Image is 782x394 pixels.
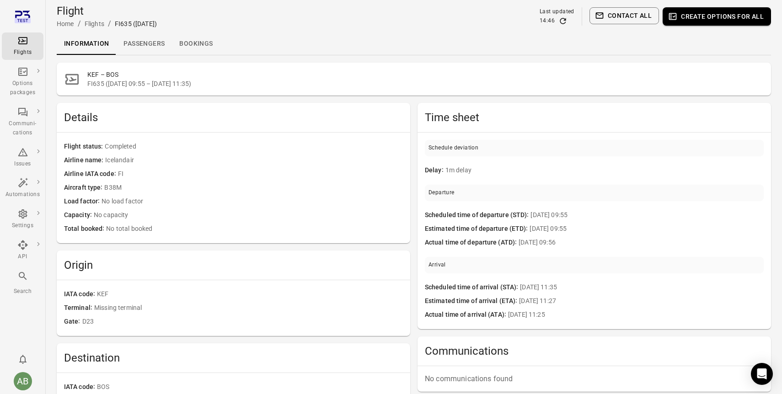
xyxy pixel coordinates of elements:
span: Airline name [64,155,105,165]
span: Scheduled time of departure (STD) [425,210,530,220]
button: Create options for all [663,7,771,26]
span: Aircraft type [64,183,104,193]
button: Refresh data [558,16,568,26]
span: Scheduled time of arrival (STA) [425,282,520,293]
span: FI635 ([DATE] 09:55 – [DATE] 11:35) [87,79,764,88]
span: [DATE] 11:35 [520,282,764,293]
button: Notifications [14,350,32,368]
a: Passengers [116,33,172,55]
h2: Destination [64,351,403,365]
span: No capacity [94,210,403,220]
h2: Details [64,110,403,125]
span: Actual time of departure (ATD) [425,238,519,248]
p: No communications found [425,373,764,384]
span: Total booked [64,224,106,234]
span: Completed [105,142,403,152]
span: Delay [425,165,445,176]
span: No load factor [102,197,403,207]
a: Flights [2,32,43,60]
nav: Breadcrumbs [57,18,157,29]
span: Airline IATA code [64,169,118,179]
div: Last updated [540,7,574,16]
h2: KEF – BOS [87,70,764,79]
div: Arrival [428,261,446,270]
div: Options packages [5,79,40,97]
span: Actual time of arrival (ATA) [425,310,508,320]
span: D23 [82,317,403,327]
a: Options packages [2,64,43,100]
span: [DATE] 09:56 [519,238,764,248]
button: Aslaug Bjarnadottir [10,368,36,394]
div: Flights [5,48,40,57]
div: Communi-cations [5,119,40,138]
div: 14:46 [540,16,555,26]
div: API [5,252,40,261]
div: Departure [428,188,455,197]
h2: Time sheet [425,110,764,125]
span: Estimated time of departure (ETD) [425,224,530,234]
button: Search [2,268,43,298]
a: Issues [2,144,43,171]
a: Bookings [172,33,220,55]
span: [DATE] 11:25 [508,310,764,320]
div: FI635 ([DATE]) [115,19,157,28]
li: / [108,18,111,29]
h2: Origin [64,258,403,272]
h2: Communications [425,344,764,358]
span: FI [118,169,403,179]
div: Automations [5,190,40,199]
span: Missing terminal [94,303,403,313]
span: Capacity [64,210,94,220]
span: 1m delay [445,165,764,176]
a: Flights [85,20,104,27]
a: Automations [2,175,43,202]
span: Load factor [64,197,102,207]
a: Communi-cations [2,104,43,140]
a: Information [57,33,116,55]
div: AB [14,372,32,390]
div: Open Intercom Messenger [751,363,773,385]
span: [DATE] 09:55 [530,224,764,234]
div: Local navigation [57,33,771,55]
span: [DATE] 09:55 [530,210,764,220]
span: IATA code [64,289,97,299]
span: Estimated time of arrival (ETA) [425,296,519,306]
span: B38M [104,183,403,193]
li: / [78,18,81,29]
a: Settings [2,206,43,233]
h1: Flight [57,4,157,18]
span: Gate [64,317,82,327]
div: Search [5,287,40,296]
span: IATA code [64,382,97,392]
span: Icelandair [105,155,403,165]
a: Home [57,20,74,27]
span: Flight status [64,142,105,152]
a: API [2,237,43,264]
span: Terminal [64,303,94,313]
button: Contact all [589,7,659,24]
span: BOS [97,382,403,392]
div: Issues [5,160,40,169]
span: [DATE] 11:27 [519,296,764,306]
span: KEF [97,289,403,299]
span: No total booked [106,224,403,234]
div: Settings [5,221,40,230]
div: Schedule deviation [428,144,478,153]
